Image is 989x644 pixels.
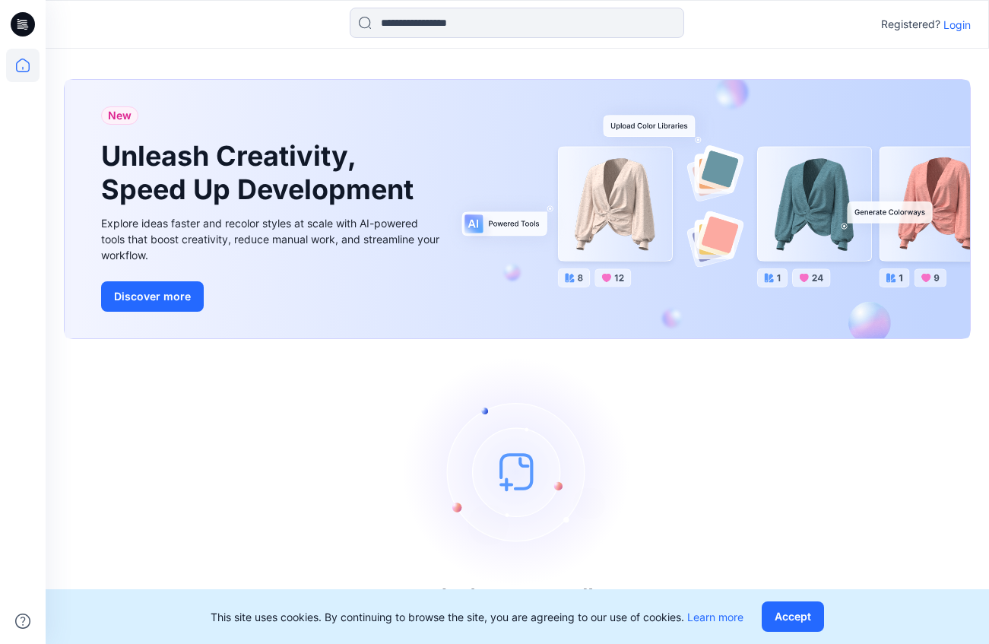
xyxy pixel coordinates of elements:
[687,611,743,623] a: Learn more
[211,609,743,625] p: This site uses cookies. By continuing to browse the site, you are agreeing to our use of cookies.
[101,281,204,312] button: Discover more
[101,140,420,205] h1: Unleash Creativity, Speed Up Development
[762,601,824,632] button: Accept
[881,15,940,33] p: Registered?
[943,17,971,33] p: Login
[101,215,443,263] div: Explore ideas faster and recolor styles at scale with AI-powered tools that boost creativity, red...
[108,106,132,125] span: New
[442,585,594,607] h3: Let's get started!
[404,357,632,585] img: empty-state-image.svg
[101,281,443,312] a: Discover more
